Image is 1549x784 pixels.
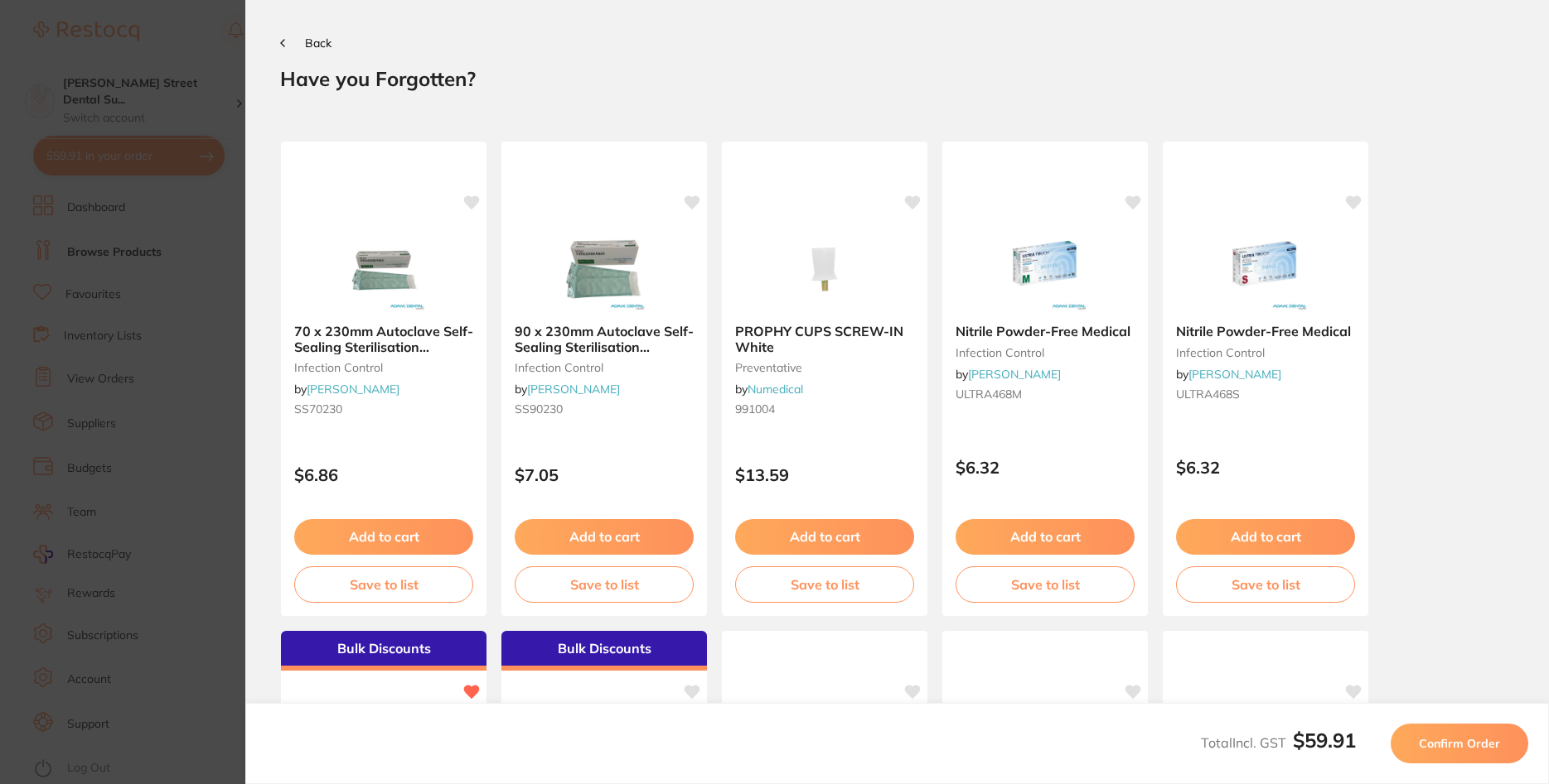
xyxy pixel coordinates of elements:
[956,519,1135,554] button: Add to cart
[515,361,694,374] small: infection control
[956,346,1135,359] small: infection control
[956,367,1061,382] span: by
[1391,724,1528,763] button: Confirm Order
[305,36,332,51] span: Back
[294,382,399,397] span: by
[515,519,694,554] button: Add to cart
[1176,324,1355,339] b: Nitrile Powder-Free Medical
[294,465,473,484] p: $6.86
[735,324,914,354] b: PROPHY CUPS SCREW-IN White
[735,361,914,374] small: preventative
[501,631,707,671] div: Bulk Discounts
[1176,367,1281,382] span: by
[280,66,1514,91] h2: Have you Forgotten?
[1176,346,1355,359] small: infection control
[956,566,1135,603] button: Save to list
[515,402,694,416] small: SS90230
[515,382,620,397] span: by
[771,228,879,310] img: PROPHY CUPS SCREW-IN White
[1176,458,1355,477] p: $6.32
[294,324,473,354] b: 70 x 230mm Autoclave Self-Sealing Sterilisation Pouches 200/pk
[1212,228,1319,310] img: Nitrile Powder-Free Medical
[1419,736,1500,751] span: Confirm Order
[280,36,332,50] button: Back
[1293,728,1356,753] b: $59.91
[1176,387,1355,401] small: ULTRA468S
[735,566,914,603] button: Save to list
[294,566,473,603] button: Save to list
[294,402,473,416] small: SS70230
[281,631,486,671] div: Bulk Discounts
[968,367,1061,382] a: [PERSON_NAME]
[735,382,803,397] span: by
[330,228,438,310] img: 70 x 230mm Autoclave Self-Sealing Sterilisation Pouches 200/pk
[1201,734,1356,751] span: Total Incl. GST
[735,519,914,554] button: Add to cart
[1176,566,1355,603] button: Save to list
[515,465,694,484] p: $7.05
[735,402,914,416] small: 991004
[515,566,694,603] button: Save to list
[956,324,1135,339] b: Nitrile Powder-Free Medical
[1188,367,1281,382] a: [PERSON_NAME]
[307,382,399,397] a: [PERSON_NAME]
[1176,519,1355,554] button: Add to cart
[294,361,473,374] small: infection control
[748,382,803,397] a: Numedical
[956,458,1135,477] p: $6.32
[550,228,658,310] img: 90 x 230mm Autoclave Self-Sealing Sterilisation Pouches 200/pk
[515,324,694,354] b: 90 x 230mm Autoclave Self-Sealing Sterilisation Pouches 200/pk
[527,382,620,397] a: [PERSON_NAME]
[294,519,473,554] button: Add to cart
[956,387,1135,401] small: ULTRA468M
[991,228,1099,310] img: Nitrile Powder-Free Medical
[735,465,914,484] p: $13.59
